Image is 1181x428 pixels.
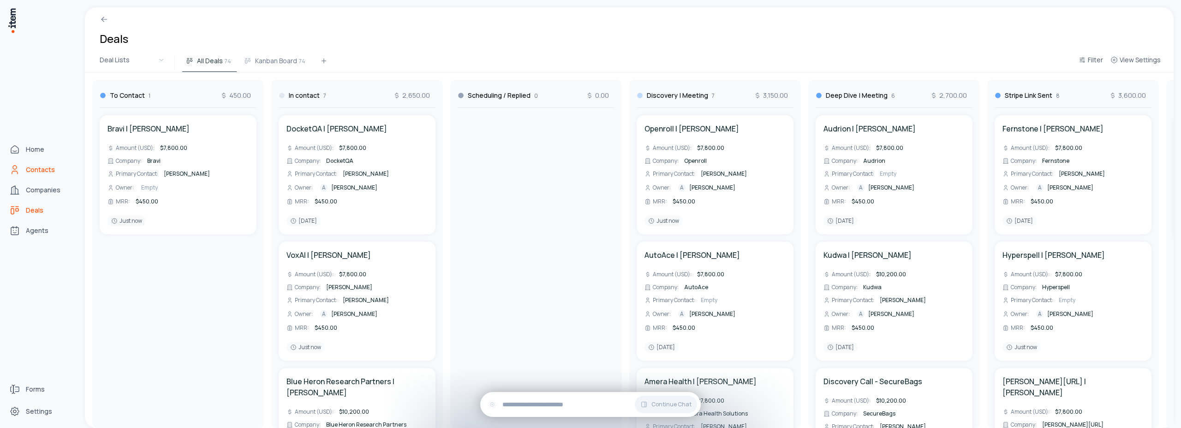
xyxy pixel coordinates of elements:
[826,91,888,100] h3: Deep Dive | Meeting
[255,56,297,65] span: Kanban Board
[653,157,679,165] span: Company :
[1042,283,1070,291] span: Hyperspell
[136,197,158,205] span: $450.00
[158,143,212,153] div: $7,800.00
[6,160,76,179] a: Contacts
[534,92,538,100] span: 0
[116,198,130,205] span: MRR :
[295,157,321,165] span: Company :
[295,144,334,152] span: Amount (USD) :
[644,250,740,261] a: AutoAce | [PERSON_NAME]
[1011,408,1050,416] span: Amount (USD) :
[6,140,76,159] a: Home
[1002,250,1105,261] h4: Hyperspell | [PERSON_NAME]
[240,55,311,72] button: Kanban Board74
[832,184,850,191] span: Owner :
[1031,197,1053,205] span: $450.00
[1109,91,1146,100] span: 3,600.00
[832,170,874,178] span: Primary Contact :
[644,123,739,134] a: Openroll | [PERSON_NAME]
[1036,310,1044,318] div: A
[1011,271,1050,278] span: Amount (USD) :
[1059,296,1075,304] span: Empty
[286,342,325,353] div: Just now
[116,144,155,152] span: Amount (USD) :
[100,80,256,108] div: To Contact1450.00
[653,271,692,278] span: Amount (USD) :
[695,270,739,279] div: $7,800.00
[147,157,161,165] span: Bravi
[995,80,1151,108] div: Stripe Link Sent83,600.00
[331,184,377,191] span: [PERSON_NAME]
[326,157,353,165] span: DocketQA
[695,396,750,405] div: $7,800.00
[651,401,692,408] span: Continue Chat
[315,324,337,332] span: $450.00
[1002,123,1103,134] a: Fernstone | [PERSON_NAME]
[339,408,369,416] span: $10,200.00
[182,55,237,72] button: All Deals74
[891,92,895,100] span: 6
[458,80,614,108] div: Scheduling / Replied00.00
[116,170,158,178] span: Primary Contact :
[832,324,846,332] span: MRR :
[279,242,435,361] div: VoxAI | [PERSON_NAME]Amount (USD):$7,800.00Company:[PERSON_NAME]Primary Contact:[PERSON_NAME]Owne...
[295,271,334,278] span: Amount (USD) :
[100,31,128,46] h1: Deals
[107,215,146,226] div: Just now
[653,184,671,191] span: Owner :
[712,92,715,100] span: 7
[337,270,391,279] div: $7,800.00
[1055,270,1082,278] span: $7,800.00
[816,242,972,361] div: Kudwa | [PERSON_NAME]Amount (USD):$10,200.00Company:KudwaPrimary Contact:[PERSON_NAME]Owner:A[PER...
[1053,407,1107,416] div: $7,800.00
[1047,184,1093,191] span: [PERSON_NAME]
[863,283,882,291] span: Kudwa
[1011,310,1029,318] span: Owner :
[863,410,895,417] span: SecureBags
[653,297,695,304] span: Primary Contact :
[644,376,757,387] a: Amera Health | [PERSON_NAME]
[1107,54,1164,71] button: View Settings
[116,184,134,191] span: Owner :
[1002,376,1144,398] h4: [PERSON_NAME][URL] | [PERSON_NAME]
[295,310,313,318] span: Owner :
[323,92,326,100] span: 7
[343,296,389,304] span: [PERSON_NAME]
[295,198,309,205] span: MRR :
[874,143,918,153] div: $7,800.00
[7,7,17,34] img: Item Brain Logo
[116,157,142,165] span: Company :
[823,250,912,261] a: Kudwa | [PERSON_NAME]
[880,296,926,304] span: [PERSON_NAME]
[701,296,717,304] span: Empty
[653,170,695,178] span: Primary Contact :
[286,215,321,226] div: [DATE]
[832,284,858,291] span: Company :
[644,215,683,226] div: Just now
[586,91,609,100] span: 0.00
[671,197,749,206] div: $450.00
[653,144,692,152] span: Amount (USD) :
[857,310,865,318] div: A
[225,57,231,65] span: 74
[673,197,695,205] span: $450.00
[1011,284,1037,291] span: Company :
[1011,157,1037,165] span: Company :
[832,310,850,318] span: Owner :
[286,250,371,261] a: VoxAI | [PERSON_NAME]
[852,197,874,205] span: $450.00
[868,310,914,318] span: [PERSON_NAME]
[164,170,210,178] span: [PERSON_NAME]
[107,123,190,134] h4: Bravi | [PERSON_NAME]
[1011,144,1050,152] span: Amount (USD) :
[1011,324,1025,332] span: MRR :
[26,165,55,174] span: Contacts
[754,91,788,100] span: 3,150.00
[286,376,428,398] h4: Blue Heron Research Partners | [PERSON_NAME]
[289,91,320,100] h3: In contact
[339,270,366,278] span: $7,800.00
